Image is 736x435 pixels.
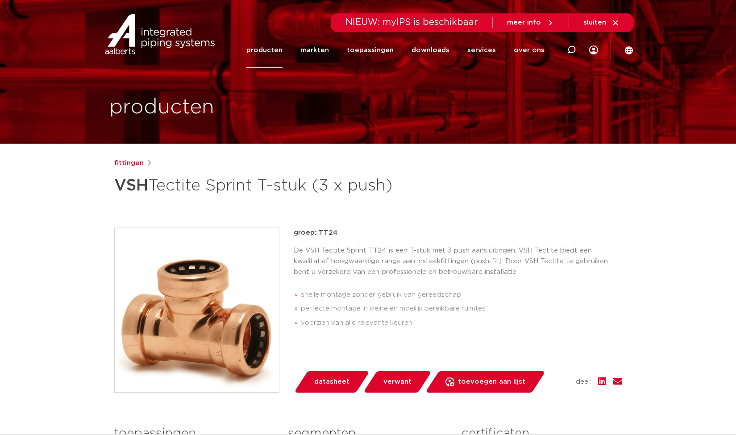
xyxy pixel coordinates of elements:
[300,32,329,68] a: markten
[294,371,370,393] a: datasheet
[115,228,279,392] img: Product Image for VSH Tectite Sprint T-stuk (3 x push)
[467,32,496,68] a: services
[301,316,622,330] li: voorzien van alle relevante keuren
[514,32,545,68] a: over ons
[114,178,148,194] strong: VSH
[114,172,449,199] h1: Tectite Sprint T-stuk (3 x push)
[383,375,412,389] span: verwant
[363,371,432,393] a: verwant
[109,93,214,122] h1: producten
[345,18,478,27] span: NIEUW: myIPS is beschikbaar
[589,32,598,68] div: my IPS
[314,375,349,389] span: datasheet
[412,32,449,68] a: downloads
[576,377,591,387] span: deel:
[294,245,622,278] p: De VSH Tectite Sprint TT24 is een T-stuk met 3 push aansluitingen. VSH Tectite biedt een kwalitat...
[294,228,622,238] p: groep: TT24
[507,19,541,26] span: meer info
[458,375,525,389] span: toevoegen aan lijst
[583,19,606,26] span: sluiten
[301,288,622,302] li: snelle montage zonder gebruik van gereedschap
[246,32,283,68] a: producten
[347,32,394,68] a: toepassingen
[301,302,622,316] li: perfecte montage in kleine en moeilijk bereikbare ruimtes
[114,158,144,169] a: fittingen
[507,19,554,27] a: meer info
[583,19,620,27] a: sluiten
[246,32,545,68] nav: Menu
